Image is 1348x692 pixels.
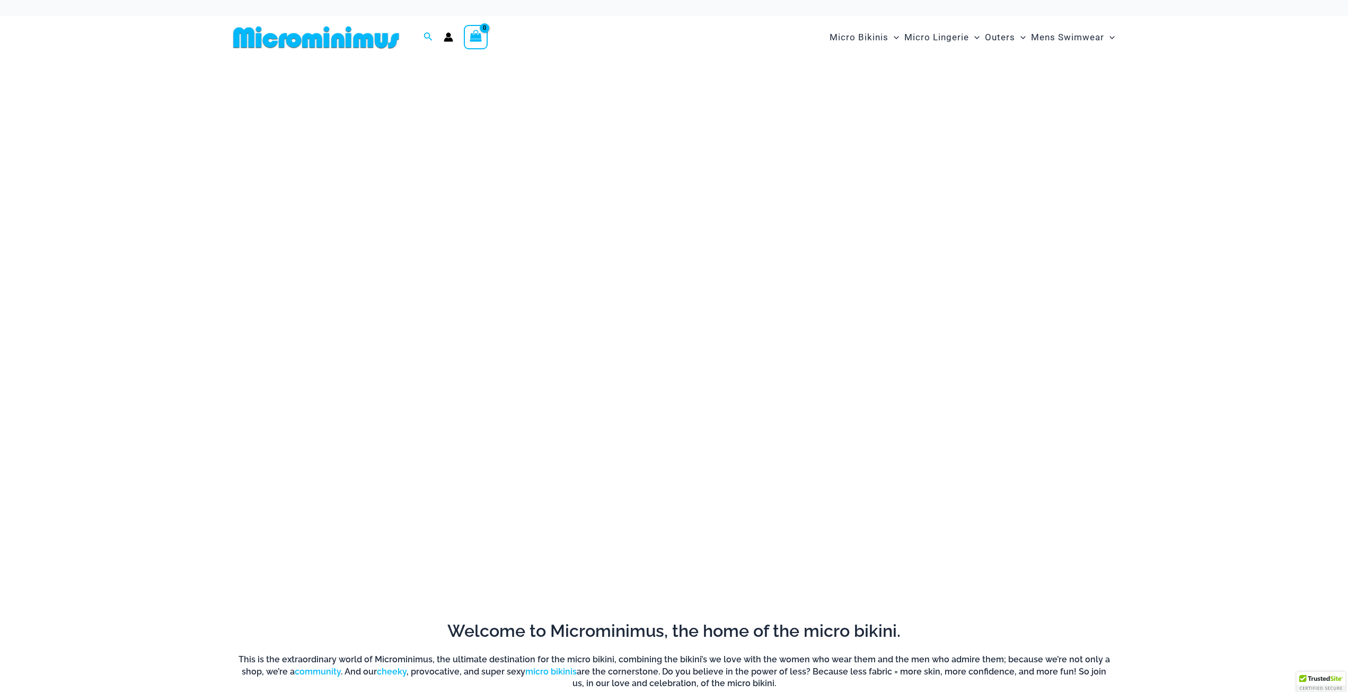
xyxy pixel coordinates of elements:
a: OutersMenu ToggleMenu Toggle [982,21,1028,54]
a: Account icon link [444,32,453,42]
a: Mens SwimwearMenu ToggleMenu Toggle [1028,21,1117,54]
a: micro bikinis [525,667,577,677]
a: Search icon link [424,31,433,44]
h2: Welcome to Microminimus, the home of the micro bikini. [237,620,1112,642]
span: Menu Toggle [888,24,899,51]
span: Mens Swimwear [1031,24,1104,51]
span: Outers [985,24,1015,51]
a: cheeky [377,667,407,677]
div: TrustedSite Certified [1297,672,1345,692]
span: Micro Lingerie [904,24,969,51]
span: Menu Toggle [1015,24,1026,51]
a: Micro LingerieMenu ToggleMenu Toggle [902,21,982,54]
nav: Site Navigation [825,20,1120,55]
img: MM SHOP LOGO FLAT [229,25,403,49]
h6: This is the extraordinary world of Microminimus, the ultimate destination for the micro bikini, c... [237,654,1112,689]
span: Menu Toggle [969,24,980,51]
a: View Shopping Cart, empty [464,25,488,49]
span: Micro Bikinis [830,24,888,51]
span: Menu Toggle [1104,24,1115,51]
a: Micro BikinisMenu ToggleMenu Toggle [827,21,902,54]
a: community [295,667,341,677]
